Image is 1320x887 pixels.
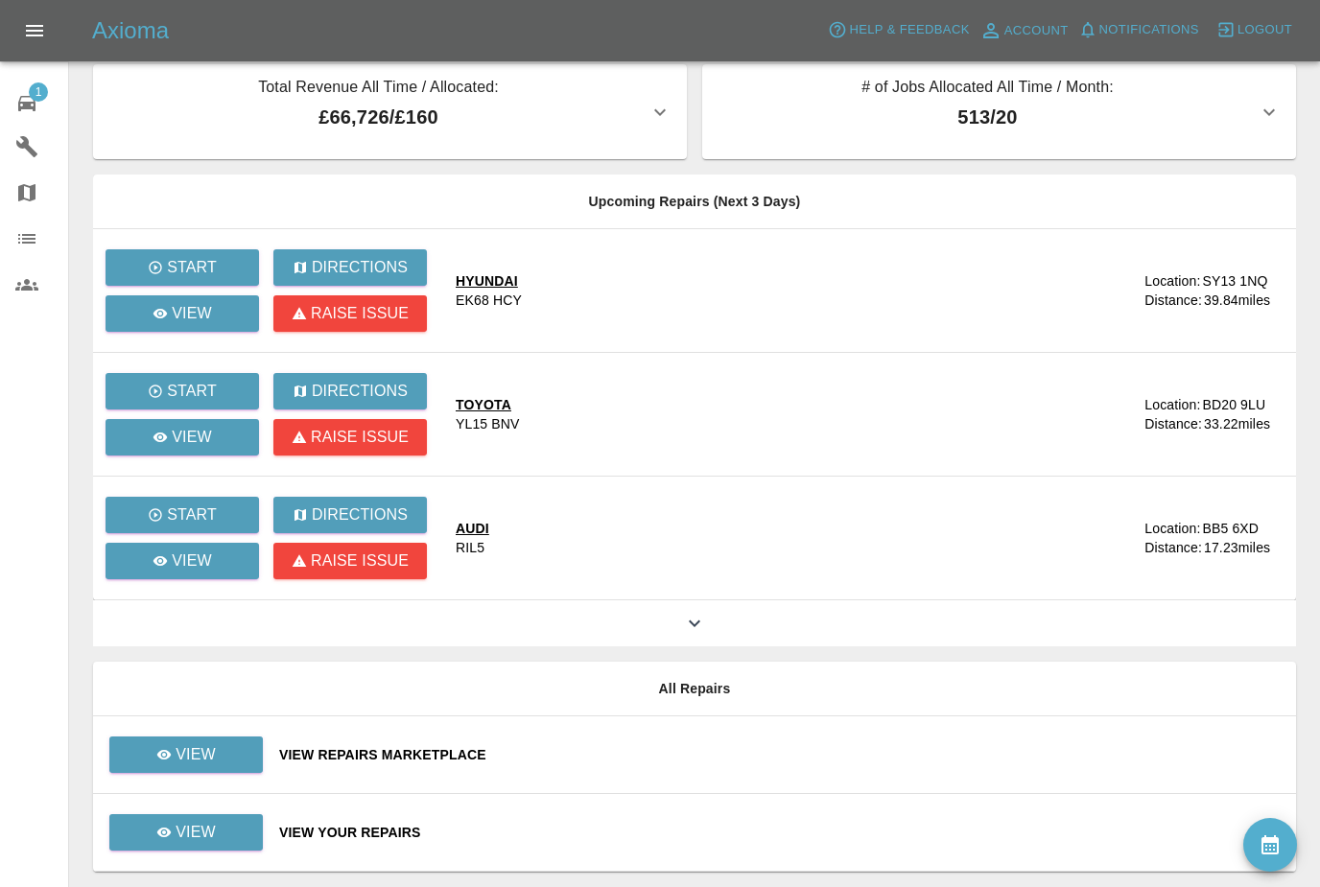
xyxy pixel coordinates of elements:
div: Distance: [1144,291,1202,310]
p: View [176,821,216,844]
div: AUDI [456,519,489,538]
button: Total Revenue All Time / Allocated:£66,726/£160 [93,64,687,159]
p: Directions [312,380,408,403]
th: All Repairs [93,662,1296,716]
a: Location:BD20 9LUDistance:33.22miles [1144,395,1281,433]
p: View [172,302,212,325]
p: Start [167,503,217,526]
span: Account [1004,20,1069,42]
div: TOYOTA [456,395,520,414]
div: Location: [1144,271,1200,291]
a: View [106,543,259,579]
a: View [106,419,259,455]
a: View [106,295,259,332]
div: YL15 BNV [456,414,520,433]
a: Location:SY13 1NQDistance:39.84miles [1144,271,1281,310]
div: 33.22 miles [1204,414,1281,433]
button: Raise issue [273,295,427,332]
div: BB5 6XD [1202,519,1259,538]
button: Directions [273,249,427,286]
button: Raise issue [273,543,427,579]
p: # of Jobs Allocated All Time / Month: [718,76,1258,103]
p: View [172,426,212,449]
p: Directions [312,256,408,279]
p: Raise issue [311,426,409,449]
a: View Your Repairs [279,823,1281,842]
a: TOYOTAYL15 BNV [456,395,1129,433]
button: Start [106,497,259,533]
div: HYUNDAI [456,271,522,291]
p: View [176,743,216,766]
div: Distance: [1144,538,1202,557]
button: # of Jobs Allocated All Time / Month:513/20 [702,64,1296,159]
a: AUDIRIL5 [456,519,1129,557]
div: SY13 1NQ [1202,271,1267,291]
div: EK68 HCY [456,291,522,310]
th: Upcoming Repairs (Next 3 Days) [93,175,1296,229]
p: View [172,549,212,572]
button: Raise issue [273,419,427,455]
a: View [109,736,263,773]
button: Directions [273,497,427,533]
span: Help & Feedback [849,19,969,41]
button: availability [1243,818,1297,872]
div: Location: [1144,519,1200,538]
button: Logout [1212,15,1297,45]
div: 39.84 miles [1204,291,1281,310]
p: Raise issue [311,302,409,325]
div: 17.23 miles [1204,538,1281,557]
span: Logout [1237,19,1292,41]
div: BD20 9LU [1202,395,1265,414]
a: HYUNDAIEK68 HCY [456,271,1129,310]
span: Notifications [1099,19,1199,41]
a: View [108,746,264,761]
a: Location:BB5 6XDDistance:17.23miles [1144,519,1281,557]
button: Notifications [1073,15,1204,45]
button: Directions [273,373,427,409]
span: 1 [29,82,48,102]
div: Location: [1144,395,1200,414]
h5: Axioma [92,15,169,46]
div: RIL5 [456,538,484,557]
div: Distance: [1144,414,1202,433]
p: Start [167,256,217,279]
a: View [109,814,263,851]
button: Open drawer [12,8,58,54]
a: Account [975,15,1073,46]
a: View Repairs Marketplace [279,745,1281,764]
button: Start [106,249,259,286]
p: Total Revenue All Time / Allocated: [108,76,648,103]
button: Start [106,373,259,409]
button: Help & Feedback [823,15,974,45]
a: View [108,824,264,839]
p: Raise issue [311,549,409,572]
p: Start [167,380,217,403]
p: 513 / 20 [718,103,1258,131]
p: Directions [312,503,408,526]
p: £66,726 / £160 [108,103,648,131]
